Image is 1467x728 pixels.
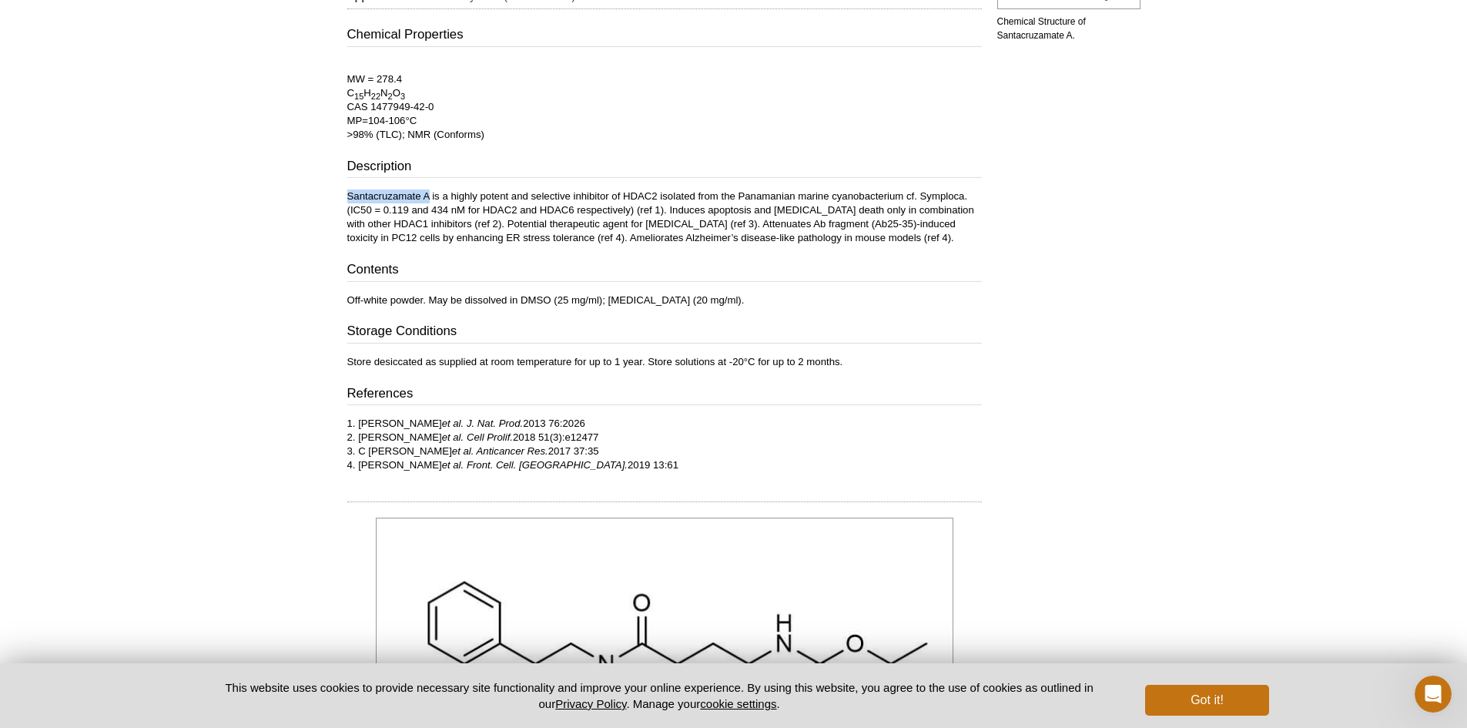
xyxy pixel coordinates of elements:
p: Santacruzamate A is a highly potent and selective inhibitor of HDAC2 isolated from the Panamanian... [347,190,982,245]
sub: 2 [388,92,393,101]
i: et al. Cell Prolif. [442,431,513,443]
h3: Contents [347,260,982,282]
iframe: Intercom live chat [1415,676,1452,713]
p: Store desiccated as supplied at room temperature for up to 1 year. Store solutions at -20°C for u... [347,355,982,369]
i: et al. Front. Cell. [GEOGRAPHIC_DATA]. [442,459,628,471]
i: et al. Anticancer Res. [452,445,548,457]
h3: Storage Conditions [347,322,982,344]
h3: Chemical Properties [347,25,982,47]
h3: Description [347,157,982,179]
button: cookie settings [700,697,776,710]
sub: 3 [400,92,405,101]
p: This website uses cookies to provide necessary site functionality and improve your online experie... [199,679,1120,712]
h3: References [347,384,982,406]
p: MW = 278.4 C H N O CAS 1477949-42-0 MP=104-106°C >98% (TLC); NMR (Conforms) [347,59,982,142]
sub: 22 [371,92,380,101]
p: 1. [PERSON_NAME] 2013 76:2026 2. [PERSON_NAME] 2018 51(3):e12477 3. C [PERSON_NAME] 2017 37:35 4.... [347,417,982,472]
a: Privacy Policy [555,697,626,710]
button: Got it! [1145,685,1268,716]
i: et al. J. Nat. Prod. [442,418,524,429]
sub: 15 [354,92,363,101]
p: Chemical Structure of Santacruzamate A. [997,15,1120,42]
p: Off-white powder. May be dissolved in DMSO (25 mg/ml); [MEDICAL_DATA] (20 mg/ml). [347,294,982,307]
